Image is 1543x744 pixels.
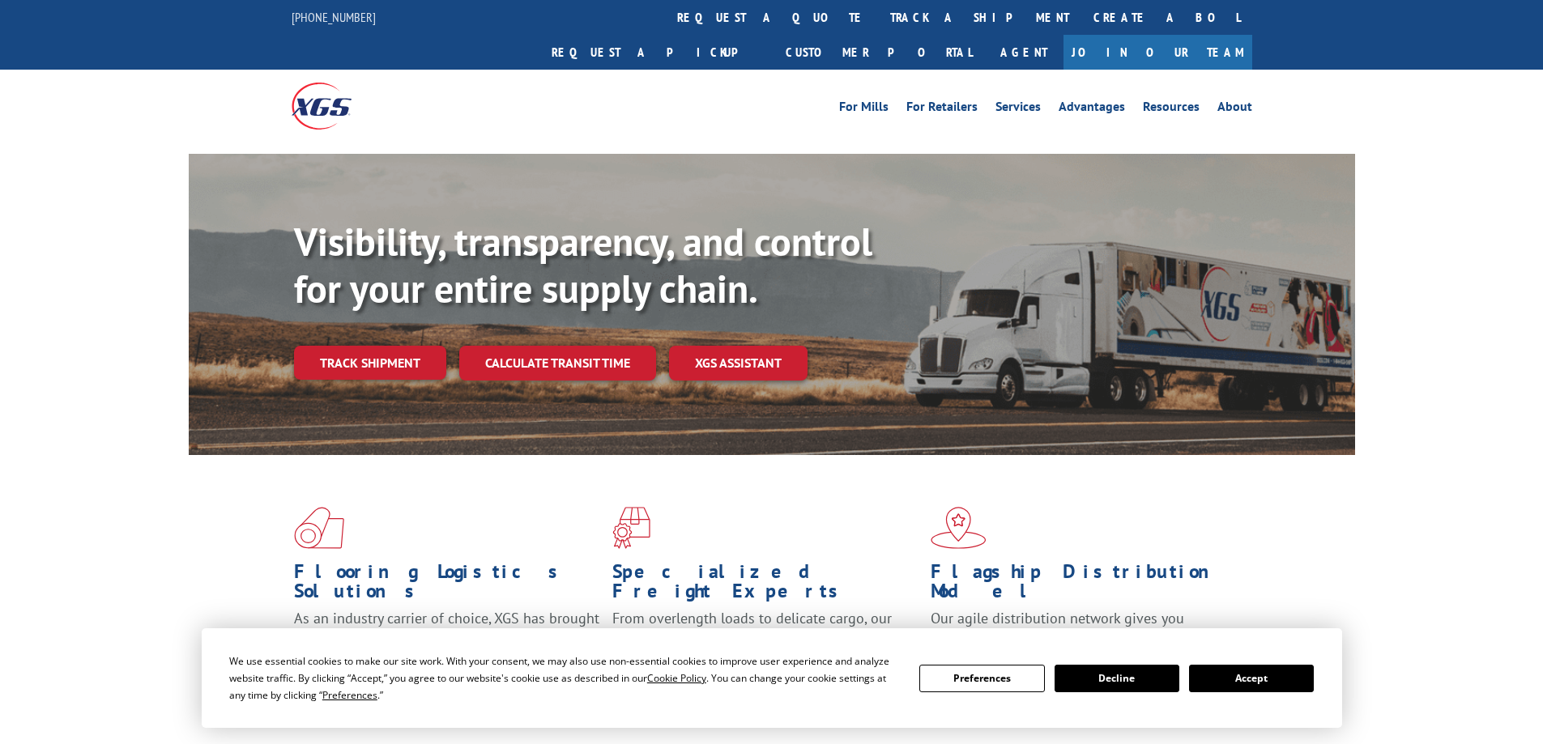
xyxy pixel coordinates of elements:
[612,562,919,609] h1: Specialized Freight Experts
[1059,100,1125,118] a: Advantages
[1217,100,1252,118] a: About
[919,665,1044,692] button: Preferences
[1055,665,1179,692] button: Decline
[931,507,987,549] img: xgs-icon-flagship-distribution-model-red
[839,100,889,118] a: For Mills
[984,35,1063,70] a: Agent
[612,507,650,549] img: xgs-icon-focused-on-flooring-red
[647,671,706,685] span: Cookie Policy
[539,35,774,70] a: Request a pickup
[322,688,377,702] span: Preferences
[459,346,656,381] a: Calculate transit time
[669,346,808,381] a: XGS ASSISTANT
[202,628,1342,728] div: Cookie Consent Prompt
[931,562,1237,609] h1: Flagship Distribution Model
[294,346,446,380] a: Track shipment
[1063,35,1252,70] a: Join Our Team
[774,35,984,70] a: Customer Portal
[294,562,600,609] h1: Flooring Logistics Solutions
[931,609,1229,647] span: Our agile distribution network gives you nationwide inventory management on demand.
[612,609,919,681] p: From overlength loads to delicate cargo, our experienced staff knows the best way to move your fr...
[1143,100,1200,118] a: Resources
[294,507,344,549] img: xgs-icon-total-supply-chain-intelligence-red
[229,653,900,704] div: We use essential cookies to make our site work. With your consent, we may also use non-essential ...
[1189,665,1314,692] button: Accept
[294,216,872,313] b: Visibility, transparency, and control for your entire supply chain.
[294,609,599,666] span: As an industry carrier of choice, XGS has brought innovation and dedication to flooring logistics...
[906,100,978,118] a: For Retailers
[292,9,376,25] a: [PHONE_NUMBER]
[995,100,1041,118] a: Services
